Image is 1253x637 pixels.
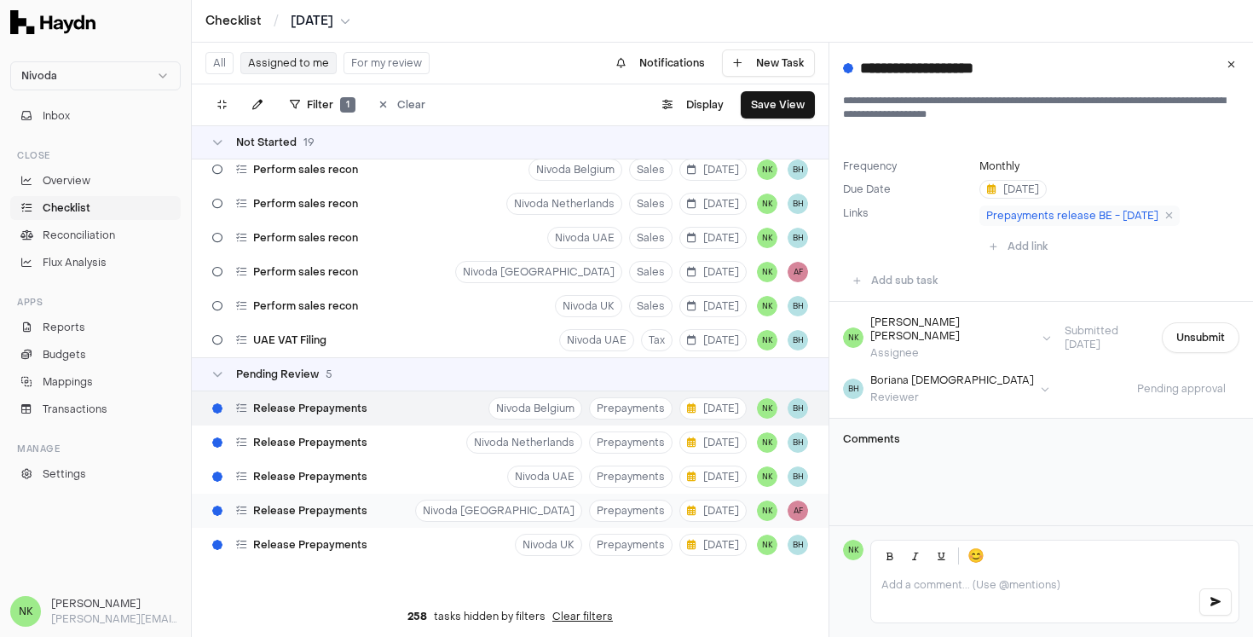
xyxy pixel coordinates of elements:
button: [DATE] [679,227,747,249]
button: BH [788,432,808,453]
button: [DATE] [679,295,747,317]
button: Prepayments [589,397,673,420]
span: [DATE] [687,402,739,415]
a: Budgets [10,343,181,367]
button: [DATE] [291,13,350,30]
span: Reconciliation [43,228,115,243]
button: NK [757,535,777,555]
button: BH [788,466,808,487]
button: BH [788,194,808,214]
button: [DATE] [679,193,747,215]
button: Nivoda UK [555,295,622,317]
button: AF [788,262,808,282]
img: Haydn Logo [10,10,95,34]
button: NK [757,228,777,248]
button: Nivoda [10,61,181,90]
a: Transactions [10,397,181,421]
span: Release Prepayments [253,436,367,449]
button: Nivoda Netherlands [506,193,622,215]
span: 5 [326,368,332,381]
button: Underline (Ctrl+U) [929,544,953,568]
button: Sales [629,261,673,283]
span: 1 [340,97,355,113]
button: Add link [979,233,1058,260]
span: NK [757,501,777,521]
label: Due Date [843,182,973,196]
span: Release Prepayments [253,538,367,552]
span: Release Prepayments [253,402,367,415]
button: [DATE] [679,329,747,351]
button: For my review [344,52,430,74]
span: [DATE] [687,197,739,211]
span: Pending Review [236,368,319,381]
span: [DATE] [687,333,739,347]
button: Sales [629,159,673,181]
a: Flux Analysis [10,251,181,275]
span: Perform sales recon [253,197,358,211]
span: Checklist [43,200,90,216]
span: [DATE] [687,504,739,518]
button: Clear filters [552,610,613,623]
button: Prepayments [589,500,673,522]
button: Clear [369,91,436,119]
span: Perform sales recon [253,265,358,279]
button: [DATE] [979,180,1047,199]
div: Reviewer [870,391,1034,404]
button: Nivoda [GEOGRAPHIC_DATA] [455,261,622,283]
p: [PERSON_NAME][EMAIL_ADDRESS][DOMAIN_NAME] [51,611,181,627]
span: 258 [407,610,427,623]
span: [DATE] [687,299,739,313]
button: Nivoda UK [515,534,582,556]
div: Close [10,142,181,169]
span: Mappings [43,374,93,390]
span: UAE VAT Filing [253,333,326,347]
button: Display [652,91,734,119]
button: Prepayments [589,431,673,454]
button: NK [757,466,777,487]
button: Sales [629,227,673,249]
div: Boriana [DEMOGRAPHIC_DATA] [870,374,1034,387]
button: BH [788,398,808,419]
a: Reconciliation [10,223,181,247]
span: 😊 [967,546,984,566]
span: BH [788,159,808,180]
button: [DATE] [679,466,747,488]
button: Notifications [606,49,715,77]
button: Prepayments [589,466,673,488]
button: BH [788,228,808,248]
button: 😊 [964,544,988,568]
span: Budgets [43,347,86,362]
button: NK [757,432,777,453]
span: NK [843,327,863,348]
span: Release Prepayments [253,470,367,484]
span: Inbox [43,108,70,124]
button: NK[PERSON_NAME] [PERSON_NAME]Assignee [843,316,1051,360]
a: Reports [10,316,181,339]
a: Checklist [10,196,181,220]
button: AF [788,501,808,521]
span: [DATE] [687,163,739,177]
span: Flux Analysis [43,255,107,270]
button: NK [757,330,777,350]
button: NK [757,194,777,214]
span: Settings [43,466,86,482]
div: Apps [10,288,181,316]
button: [DATE] [679,261,747,283]
span: NK [757,398,777,419]
span: NK [10,596,41,627]
button: BH [788,296,808,316]
button: NK [757,159,777,180]
button: BH [788,330,808,350]
button: Tax [641,329,673,351]
button: Nivoda Belgium [488,397,582,420]
span: Perform sales recon [253,299,358,313]
button: NK [757,262,777,282]
span: [DATE] [687,265,739,279]
span: Nivoda [21,69,57,83]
